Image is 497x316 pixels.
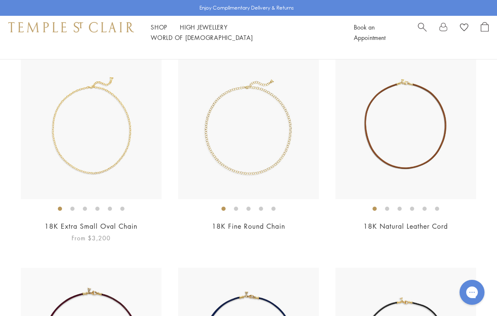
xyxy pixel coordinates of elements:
a: 18K Extra Small Oval Chain [45,222,137,231]
img: Temple St. Clair [8,22,134,32]
img: N88863-XSOV18 [21,59,162,199]
a: High JewelleryHigh Jewellery [180,23,228,31]
a: Search [418,22,427,43]
a: View Wishlist [460,22,468,35]
img: N00001-NAT18 [335,59,476,199]
span: From $3,200 [72,233,111,243]
a: ShopShop [151,23,167,31]
a: Open Shopping Bag [481,22,489,43]
iframe: Gorgias live chat messenger [455,277,489,308]
img: N88852-FN4RD18 [178,59,319,199]
a: Book an Appointment [354,23,385,42]
nav: Main navigation [151,22,335,43]
a: World of [DEMOGRAPHIC_DATA]World of [DEMOGRAPHIC_DATA] [151,33,253,42]
a: 18K Fine Round Chain [212,222,285,231]
p: Enjoy Complimentary Delivery & Returns [199,4,294,12]
a: 18K Natural Leather Cord [363,222,448,231]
